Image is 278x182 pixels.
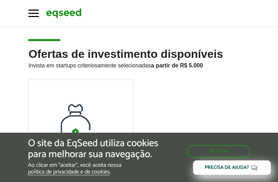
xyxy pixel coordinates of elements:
p: Invista em startups criteriosamente selecionadas [28,60,249,69]
img: EqSeed [46,7,81,19]
strong: a partir de R$ 5.000 [151,62,203,68]
button: Aceitar [187,145,250,158]
h2: Ofertas de investimento disponíveis [28,48,249,79]
h5: O site da EqSeed utiliza cookies para melhorar sua navegação. [28,138,161,160]
a: política de privacidade e de cookies [28,169,110,175]
p: Ao clicar em "aceitar", você aceita nossa . [28,162,161,175]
